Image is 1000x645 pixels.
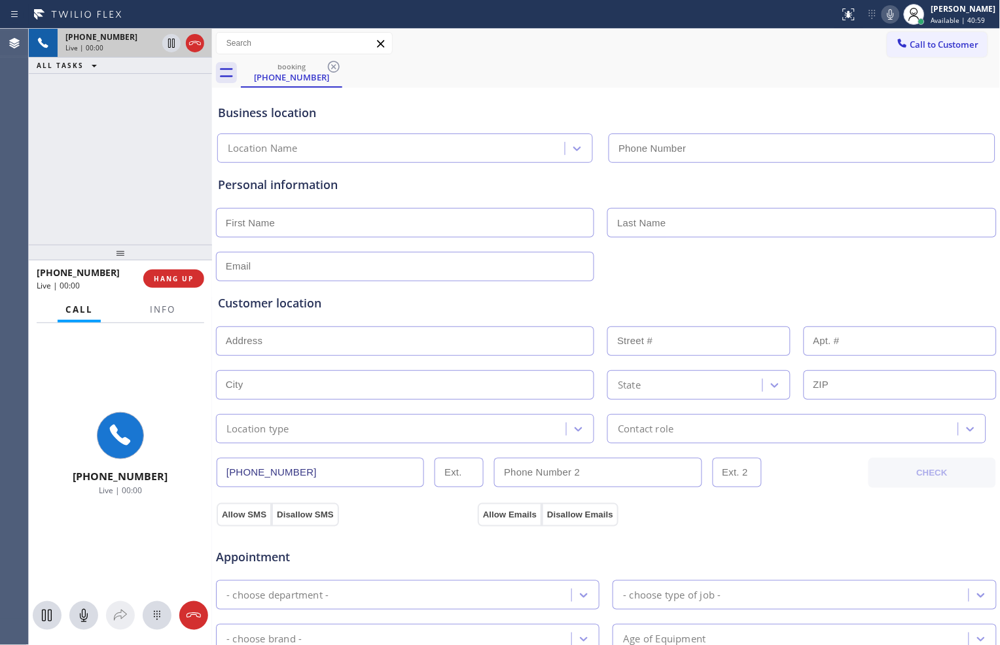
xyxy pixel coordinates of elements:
[143,270,204,288] button: HANG UP
[58,297,101,322] button: Call
[29,58,110,73] button: ALL TASKS
[804,370,997,400] input: ZIP
[242,58,341,86] div: (917) 966-0192
[618,421,673,436] div: Contact role
[143,601,171,630] button: Open dialpad
[494,458,702,487] input: Phone Number 2
[99,485,142,496] span: Live | 00:00
[186,34,204,52] button: Hang up
[226,421,289,436] div: Location type
[226,587,329,602] div: - choose department -
[37,61,84,70] span: ALL TASKS
[217,33,392,54] input: Search
[272,503,339,527] button: Disallow SMS
[242,61,341,71] div: booking
[217,503,272,527] button: Allow SMS
[868,458,996,488] button: CHECK
[179,601,208,630] button: Hang up
[478,503,542,527] button: Allow Emails
[216,370,594,400] input: City
[142,297,183,322] button: Info
[73,469,168,483] span: [PHONE_NUMBER]
[37,280,80,291] span: Live | 00:00
[33,601,62,630] button: Hold Customer
[218,176,995,194] div: Personal information
[910,39,979,50] span: Call to Customer
[607,326,790,356] input: Street #
[162,34,181,52] button: Hold Customer
[542,503,618,527] button: Disallow Emails
[65,43,103,52] span: Live | 00:00
[216,326,594,356] input: Address
[217,458,424,487] input: Phone Number
[216,548,474,566] span: Appointment
[228,141,298,156] div: Location Name
[435,458,484,487] input: Ext.
[65,31,137,43] span: [PHONE_NUMBER]
[931,16,986,25] span: Available | 40:59
[218,294,995,312] div: Customer location
[607,208,996,237] input: Last Name
[242,71,341,83] div: [PHONE_NUMBER]
[216,208,594,237] input: First Name
[623,587,721,602] div: - choose type of job -
[218,104,995,122] div: Business location
[887,32,988,57] button: Call to Customer
[609,133,995,163] input: Phone Number
[154,274,194,283] span: HANG UP
[882,5,900,24] button: Mute
[931,3,996,14] div: [PERSON_NAME]
[106,601,135,630] button: Open directory
[216,252,594,281] input: Email
[65,304,93,315] span: Call
[150,304,175,315] span: Info
[804,326,997,356] input: Apt. #
[37,266,120,279] span: [PHONE_NUMBER]
[69,601,98,630] button: Mute
[618,377,641,392] div: State
[713,458,762,487] input: Ext. 2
